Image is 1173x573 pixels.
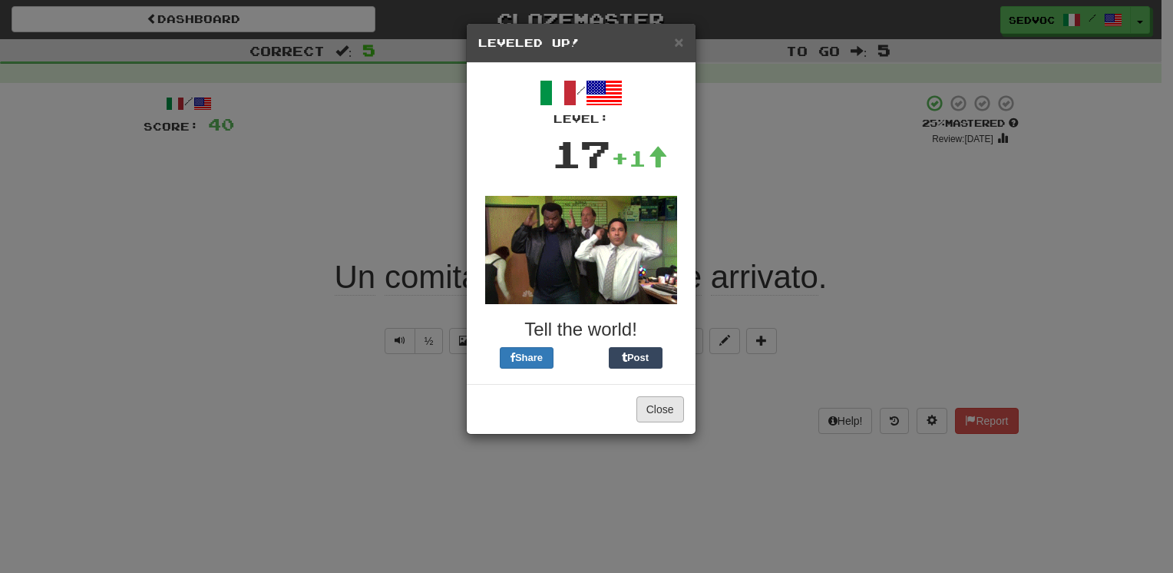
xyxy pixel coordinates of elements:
[609,347,662,369] button: Post
[478,35,684,51] h5: Leveled Up!
[611,143,668,174] div: +1
[500,347,553,369] button: Share
[485,196,677,304] img: office-a80e9430007fca076a14268f5cfaac02a5711bd98b344892871d2edf63981756.gif
[674,33,683,51] span: ×
[551,127,611,181] div: 17
[636,396,684,422] button: Close
[674,34,683,50] button: Close
[553,347,609,369] iframe: X Post Button
[478,320,684,339] h3: Tell the world!
[478,111,684,127] div: Level:
[478,75,684,127] div: /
